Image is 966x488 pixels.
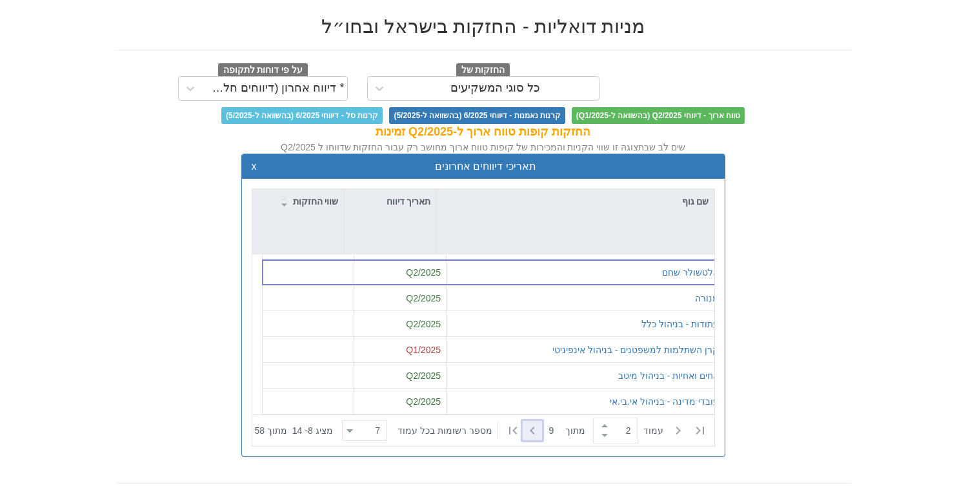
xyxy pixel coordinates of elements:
div: תאריך דיווח [345,189,436,214]
div: Q2/2025 [359,395,441,408]
div: כל סוגי המשקיעים [450,82,540,95]
span: טווח ארוך - דיווחי Q2/2025 (בהשוואה ל-Q1/2025) [572,107,745,124]
div: Q2/2025 [359,292,441,305]
span: 9 [549,424,565,437]
div: שם גוף [437,189,714,214]
h2: מניות דואליות - החזקות בישראל ובחו״ל [116,15,851,37]
div: Q2/2025 [359,318,441,330]
button: עתודות - בניהול כלל [641,318,718,330]
div: Q1/2025 [359,343,441,356]
span: ‏עמוד [643,424,663,437]
button: אלטשולר שחם [662,266,719,279]
div: שים לב שבתצוגה זו שווי הקניות והמכירות של קופות טווח ארוך מחושב רק עבור החזקות שדווחו ל Q2/2025 [116,141,851,154]
span: תאריכי דיווחים אחרונים [435,161,536,172]
button: x [252,161,257,172]
div: שווי החזקות [252,189,344,214]
div: ‏ מתוך [337,416,712,445]
button: עובדי מדינה - בניהול אי.בי.אי [610,395,719,408]
span: החזקות של [456,63,510,77]
div: ‏מציג 8 - 14 ‏ מתוך 58 [255,416,333,445]
div: * דיווח אחרון (דיווחים חלקיים) [205,82,345,95]
button: קרן השתלמות למשפטנים - בניהול אינפיניטי [552,343,718,356]
span: ‏מספר רשומות בכל עמוד [397,424,492,437]
div: Q2/2025 [359,369,441,382]
span: קרנות נאמנות - דיווחי 6/2025 (בהשוואה ל-5/2025) [389,107,565,124]
button: מנורה [695,292,719,305]
div: החזקות קופות טווח ארוך ל-Q2/2025 זמינות [116,124,851,141]
span: על פי דוחות לתקופה [218,63,308,77]
span: קרנות סל - דיווחי 6/2025 (בהשוואה ל-5/2025) [221,107,383,124]
div: Q2/2025 [359,266,441,279]
button: אחים ואחיות - בניהול מיטב [618,369,718,382]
